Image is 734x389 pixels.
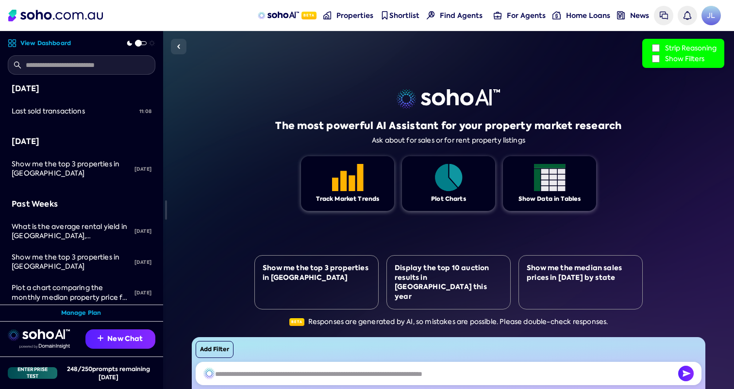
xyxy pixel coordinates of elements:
a: View Dashboard [8,39,71,48]
div: Responses are generated by AI, so mistakes are possible. Please double-check responses. [289,317,608,327]
a: What is the average rental yield in [GEOGRAPHIC_DATA], [GEOGRAPHIC_DATA] [8,216,131,247]
a: Show me the top 3 properties in [GEOGRAPHIC_DATA] [8,154,131,184]
img: for-agents-nav icon [552,11,561,19]
div: [DATE] [131,221,155,242]
div: Last sold transactions [12,107,135,116]
div: Plot a chart comparing the monthly median property price for proeprties between Surry Hills and P... [12,283,131,302]
img: news-nav icon [617,11,625,19]
div: [DATE] [12,135,151,148]
span: Beta [301,12,317,19]
img: sohoai logo [8,329,70,341]
label: Show Filters [650,53,717,64]
div: Past Weeks [12,198,151,211]
span: Show me the top 3 properties in [GEOGRAPHIC_DATA] [12,160,119,178]
img: properties-nav icon [323,11,332,19]
span: Last sold transactions [12,107,85,115]
img: Data provided by Domain Insight [19,344,70,349]
a: Notifications [678,6,697,25]
div: 11:08 [135,101,155,122]
img: Find agents icon [427,11,435,19]
div: Enterprise Test [8,367,57,379]
div: [DATE] [12,82,151,95]
div: Show me the top 3 properties in [GEOGRAPHIC_DATA] [263,263,370,282]
h1: The most powerful AI Assistant for your property market research [275,119,621,132]
span: Beta [289,318,304,326]
img: SohoAI logo black [203,368,215,379]
input: Strip Reasoning [652,44,660,52]
button: New Chat [85,329,155,349]
span: Show me the top 3 properties in [GEOGRAPHIC_DATA] [12,253,119,271]
img: for-agents-nav icon [494,11,502,19]
img: Recommendation icon [98,335,103,341]
span: Find Agents [440,11,483,20]
span: Shortlist [389,11,419,20]
img: Send icon [678,366,694,381]
span: Properties [336,11,373,20]
span: News [630,11,649,20]
img: bell icon [683,11,691,19]
img: Sidebar toggle icon [173,41,184,52]
div: Display the top 10 auction results in [GEOGRAPHIC_DATA] this year [395,263,502,301]
input: Show Filters [652,55,660,63]
span: JL [701,6,721,25]
div: Ask about for sales or for rent property listings [372,136,525,145]
div: Plot Charts [431,195,466,203]
img: Feature 1 icon [433,164,465,191]
div: [DATE] [131,252,155,273]
a: Manage Plan [61,309,101,317]
div: Show me the top 3 properties in Sydney [12,253,131,272]
span: Home Loans [566,11,610,20]
img: messages icon [660,11,668,19]
a: Avatar of Jonathan Lui [701,6,721,25]
a: Show me the top 3 properties in [GEOGRAPHIC_DATA] [8,247,131,277]
img: Feature 1 icon [534,164,566,191]
div: Show me the median sales prices in [DATE] by state [527,263,634,282]
a: Plot a chart comparing the monthly median property price for proeprties between [GEOGRAPHIC_DATA]... [8,277,131,308]
button: Send [678,366,694,381]
span: What is the average rental yield in [GEOGRAPHIC_DATA], [GEOGRAPHIC_DATA] [12,222,127,250]
img: Soho Logo [8,10,103,21]
img: shortlist-nav icon [381,11,389,19]
img: sohoAI logo [258,12,299,19]
img: Feature 1 icon [332,164,364,191]
div: [DATE] [131,159,155,180]
img: sohoai logo [397,89,500,109]
div: Show Data in Tables [518,195,581,203]
div: [DATE] [131,282,155,304]
a: Last sold transactions [8,101,135,122]
span: For Agents [507,11,546,20]
div: Show me the top 3 properties in Sydney [12,160,131,178]
a: Messages [654,6,673,25]
div: Track Market Trends [316,195,380,203]
div: 248 / 250 prompts remaining [DATE] [61,365,155,381]
span: Plot a chart comparing the monthly median property price for proeprties between [GEOGRAPHIC_DATA]... [12,283,130,340]
label: Strip Reasoning [650,43,717,53]
div: What is the average rental yield in Surry Hills, NSW [12,222,131,241]
button: Add Filter [196,341,234,358]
